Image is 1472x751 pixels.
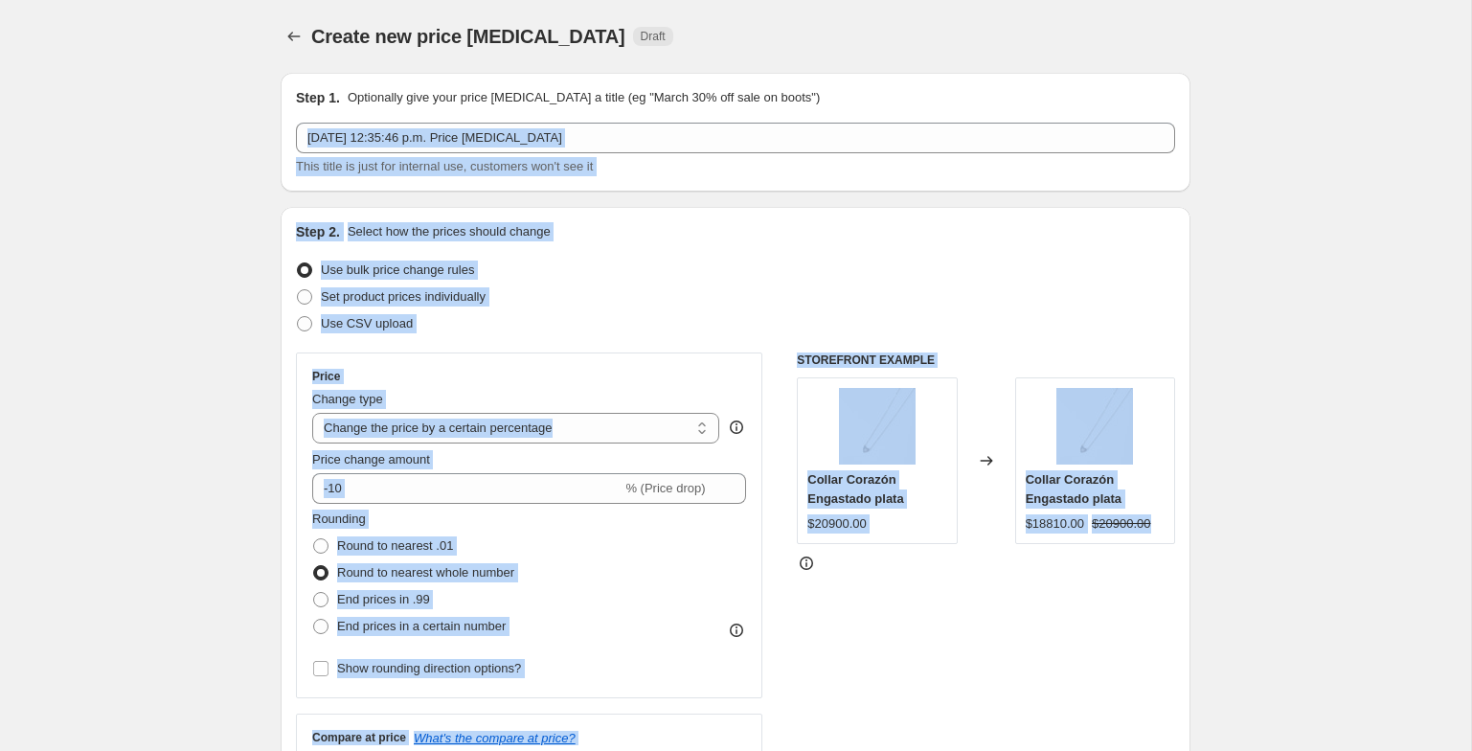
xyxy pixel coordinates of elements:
[337,619,506,633] span: End prices in a certain number
[321,262,474,277] span: Use bulk price change rules
[1092,514,1150,534] strike: $20900.00
[348,222,551,241] p: Select how the prices should change
[337,538,453,553] span: Round to nearest .01
[281,23,307,50] button: Price change jobs
[312,452,430,467] span: Price change amount
[348,88,820,107] p: Optionally give your price [MEDICAL_DATA] a title (eg "March 30% off sale on boots")
[311,26,625,47] span: Create new price [MEDICAL_DATA]
[337,592,430,606] span: End prices in .99
[727,418,746,437] div: help
[296,123,1175,153] input: 30% off holiday sale
[321,289,486,304] span: Set product prices individually
[625,481,705,495] span: % (Price drop)
[839,388,916,465] img: TM003_80x.jpg
[337,565,514,580] span: Round to nearest whole number
[312,730,406,745] h3: Compare at price
[414,731,576,745] button: What's the compare at price?
[312,369,340,384] h3: Price
[296,159,593,173] span: This title is just for internal use, customers won't see it
[296,88,340,107] h2: Step 1.
[1026,472,1121,506] span: Collar Corazón Engastado plata
[312,512,366,526] span: Rounding
[1026,514,1084,534] div: $18810.00
[807,514,866,534] div: $20900.00
[312,392,383,406] span: Change type
[321,316,413,330] span: Use CSV upload
[641,29,666,44] span: Draft
[312,473,622,504] input: -15
[337,661,521,675] span: Show rounding direction options?
[296,222,340,241] h2: Step 2.
[797,353,1175,368] h6: STOREFRONT EXAMPLE
[1056,388,1133,465] img: TM003_80x.jpg
[807,472,903,506] span: Collar Corazón Engastado plata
